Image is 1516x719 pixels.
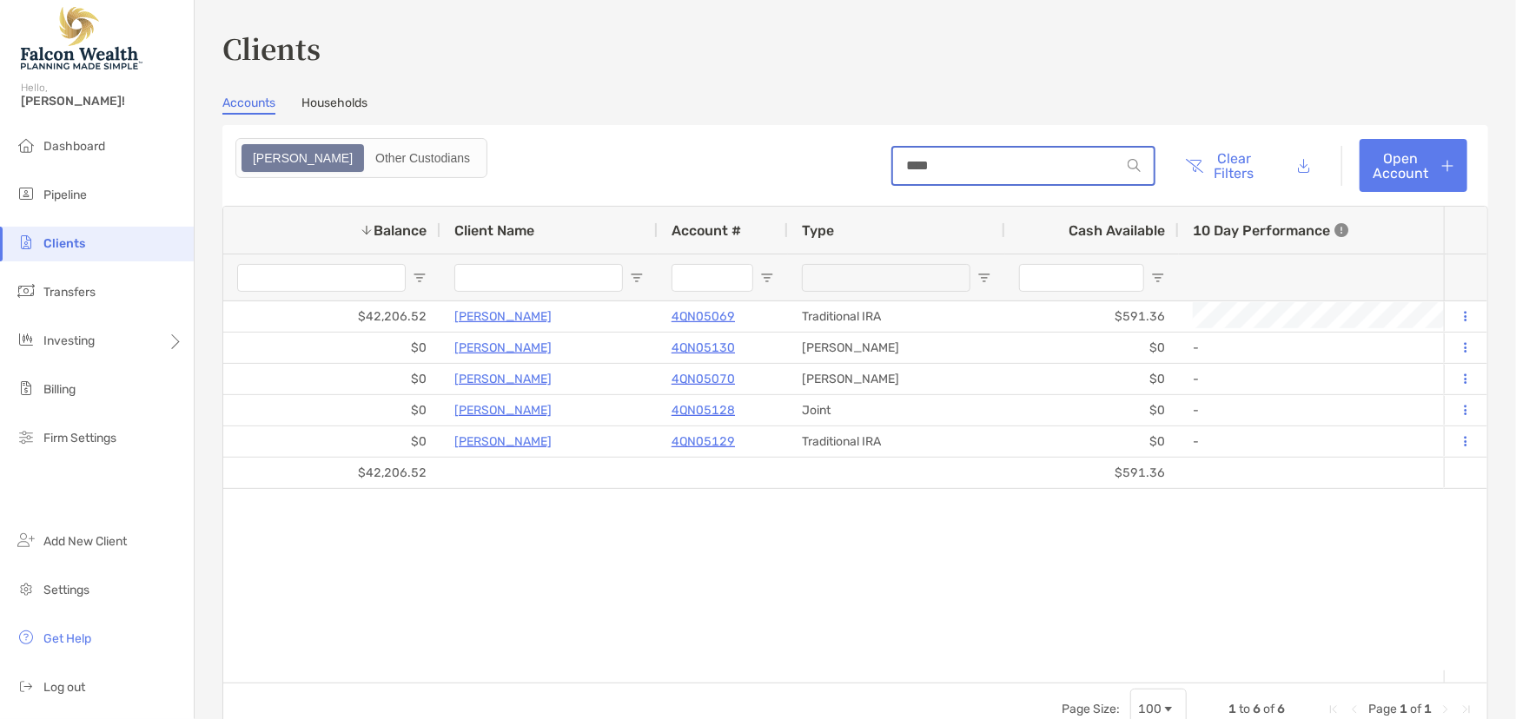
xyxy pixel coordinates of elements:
span: Balance [374,222,427,239]
img: transfers icon [16,280,36,301]
img: logout icon [16,676,36,696]
img: firm-settings icon [16,426,36,447]
div: - [1193,396,1513,425]
a: 4QN05070 [672,368,735,390]
img: pipeline icon [16,183,36,204]
input: Balance Filter Input [237,264,406,292]
span: Settings [43,583,89,597]
div: $0 [1005,426,1179,457]
div: Joint [788,395,1005,425]
div: 10 Day Performance [1193,207,1348,254]
a: 4QN05130 [672,337,735,359]
button: Open Filter Menu [1151,271,1165,285]
div: First Page [1327,703,1341,716]
div: Zoe [243,146,362,170]
input: Account # Filter Input [672,264,753,292]
span: Cash Available [1069,222,1165,239]
div: $42,206.52 [223,458,440,488]
button: Open Filter Menu [413,271,427,285]
span: Clients [43,236,85,251]
a: 4QN05129 [672,431,735,452]
a: 4QN05128 [672,399,735,421]
span: 1 [1424,702,1432,716]
div: $0 [1005,333,1179,363]
img: dashboard icon [16,135,36,155]
span: to [1239,702,1250,716]
h3: Clients [222,28,1488,68]
button: Open Filter Menu [630,271,644,285]
a: [PERSON_NAME] [454,306,552,327]
span: Transfers [43,285,96,300]
div: $0 [223,395,440,425]
div: Traditional IRA [788,426,1005,457]
div: Next Page [1439,703,1453,716]
span: Investing [43,333,95,348]
span: 1 [1400,702,1407,716]
a: [PERSON_NAME] [454,431,552,452]
a: Households [301,96,367,115]
a: [PERSON_NAME] [454,368,552,390]
div: - [1193,365,1513,393]
img: get-help icon [16,627,36,648]
img: clients icon [16,232,36,253]
div: [PERSON_NAME] [788,333,1005,363]
input: Client Name Filter Input [454,264,623,292]
span: Page [1368,702,1397,716]
span: Pipeline [43,188,87,202]
span: 1 [1228,702,1236,716]
span: Firm Settings [43,431,116,445]
div: $591.36 [1005,301,1179,332]
div: 100 [1138,702,1162,716]
a: Accounts [222,96,275,115]
span: 6 [1277,702,1285,716]
span: Client Name [454,222,534,239]
div: [PERSON_NAME] [788,364,1005,394]
div: $0 [1005,395,1179,425]
span: Account # [672,222,741,239]
img: billing icon [16,378,36,399]
img: input icon [1128,159,1141,172]
span: Dashboard [43,139,105,154]
img: settings icon [16,578,36,599]
button: Open Filter Menu [760,271,774,285]
button: Open Filter Menu [977,271,991,285]
span: Log out [43,680,85,695]
span: Get Help [43,631,91,646]
a: [PERSON_NAME] [454,399,552,421]
div: $591.36 [1005,458,1179,488]
button: Clear Filters [1173,139,1268,192]
span: 6 [1253,702,1261,716]
span: of [1263,702,1274,716]
div: $0 [223,364,440,394]
div: Traditional IRA [788,301,1005,332]
img: add_new_client icon [16,530,36,551]
div: $0 [223,426,440,457]
img: Falcon Wealth Planning Logo [21,7,142,69]
span: [PERSON_NAME]! [21,94,183,109]
a: Open Account [1360,139,1467,192]
span: Add New Client [43,534,127,549]
span: Type [802,222,834,239]
a: 4QN05069 [672,306,735,327]
div: $42,206.52 [223,301,440,332]
a: [PERSON_NAME] [454,337,552,359]
div: $0 [1005,364,1179,394]
div: - [1193,427,1513,456]
div: - [1193,333,1513,362]
div: $0 [223,333,440,363]
div: Previous Page [1347,703,1361,716]
div: Other Custodians [366,146,480,170]
span: Billing [43,382,76,397]
div: segmented control [235,138,487,178]
span: of [1410,702,1421,716]
img: investing icon [16,329,36,350]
